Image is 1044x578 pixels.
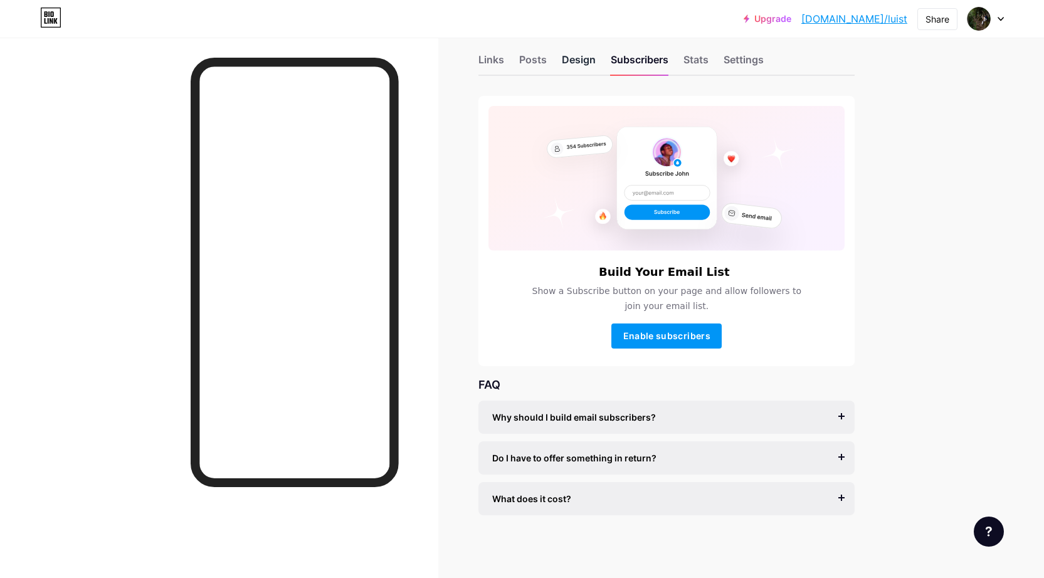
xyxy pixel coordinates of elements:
[967,7,991,31] img: Luis Torres
[478,52,504,75] div: Links
[492,411,656,424] span: Why should I build email subscribers?
[562,52,596,75] div: Design
[492,492,571,505] span: What does it cost?
[801,11,907,26] a: [DOMAIN_NAME]/luist
[478,376,855,393] div: FAQ
[524,283,809,313] span: Show a Subscribe button on your page and allow followers to join your email list.
[519,52,547,75] div: Posts
[611,52,668,75] div: Subscribers
[492,451,656,465] span: Do I have to offer something in return?
[599,266,730,278] h6: Build Your Email List
[623,330,710,341] span: Enable subscribers
[925,13,949,26] div: Share
[683,52,709,75] div: Stats
[744,14,791,24] a: Upgrade
[724,52,764,75] div: Settings
[611,323,722,349] button: Enable subscribers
